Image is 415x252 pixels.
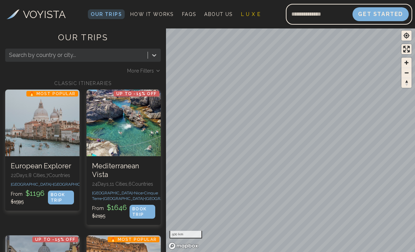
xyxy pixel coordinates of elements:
[103,196,145,201] span: [GEOGRAPHIC_DATA] •
[401,44,412,54] button: Enter fullscreen
[130,11,174,17] span: How It Works
[105,203,128,212] span: $ 1646
[127,67,154,74] span: More Filters
[92,213,105,219] span: $ 2195
[11,188,48,205] p: From
[48,191,74,204] div: BOOK TRIP
[204,11,232,17] span: About Us
[11,199,24,204] span: $ 1595
[11,172,74,179] p: 22 Days, 8 Cities, 7 Countr ies
[23,7,66,22] h3: VOYISTA
[168,242,199,250] a: Mapbox homepage
[134,191,144,195] span: Nice •
[92,162,155,179] h3: Mediterranean Vista
[92,191,134,195] span: [GEOGRAPHIC_DATA] •
[92,203,130,219] p: From
[130,205,155,219] div: BOOK TRIP
[182,11,196,17] span: FAQs
[145,196,187,201] span: [GEOGRAPHIC_DATA] •
[7,9,19,19] img: Voyista Logo
[91,11,122,17] span: Our Trips
[88,9,125,19] a: Our Trips
[11,162,74,170] h3: European Explorer
[352,7,409,21] button: Get Started
[26,91,78,96] p: 🔥 Most Popular
[53,182,95,187] span: [GEOGRAPHIC_DATA] •
[401,68,412,78] button: Zoom out
[241,11,261,17] span: L U X E
[5,32,161,49] h1: OUR TRIPS
[5,80,161,87] h2: CLASSIC ITINERARIES
[92,180,155,187] p: 24 Days, 11 Cities, 6 Countr ies
[7,7,66,22] a: VOYISTA
[114,91,159,96] p: Up to -15% OFF
[127,9,176,19] a: How It Works
[86,90,161,225] a: Mediterranean VistaUp to -15% OFFMediterranean Vista24Days,11 Cities,6Countries[GEOGRAPHIC_DATA]•...
[108,237,159,242] p: 🔥 Most Popular
[169,231,202,238] div: 500 km
[401,78,412,88] button: Reset bearing to north
[401,58,412,68] button: Zoom in
[32,237,78,242] p: Up to -15% OFF
[401,31,412,41] button: Find my location
[11,182,53,187] span: [GEOGRAPHIC_DATA] •
[24,189,46,198] span: $ 1196
[286,6,352,23] input: Email address
[179,9,199,19] a: FAQs
[5,90,80,211] a: European Explorer🔥 Most PopularEuropean Explorer22Days,8 Cities,7Countries[GEOGRAPHIC_DATA]•[GEOG...
[201,9,235,19] a: About Us
[238,9,264,19] a: L U X E
[166,27,415,252] canvas: Map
